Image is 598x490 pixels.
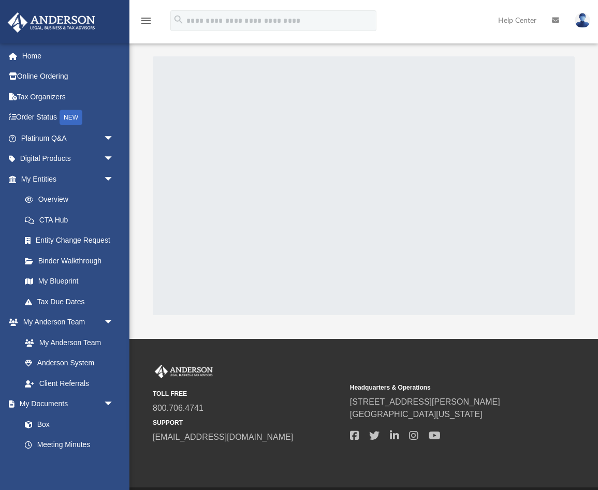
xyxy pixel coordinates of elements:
[140,20,152,27] a: menu
[104,312,124,333] span: arrow_drop_down
[350,397,500,406] a: [STREET_ADDRESS][PERSON_NAME]
[14,455,119,476] a: Forms Library
[7,169,129,189] a: My Entitiesarrow_drop_down
[7,86,129,107] a: Tax Organizers
[104,149,124,170] span: arrow_drop_down
[7,394,124,414] a: My Documentsarrow_drop_down
[14,414,119,435] a: Box
[14,189,129,210] a: Overview
[153,389,343,398] small: TOLL FREE
[350,410,483,419] a: [GEOGRAPHIC_DATA][US_STATE]
[7,312,124,333] a: My Anderson Teamarrow_drop_down
[104,394,124,415] span: arrow_drop_down
[14,271,124,292] a: My Blueprint
[153,365,215,378] img: Anderson Advisors Platinum Portal
[140,14,152,27] i: menu
[153,418,343,427] small: SUPPORT
[7,66,129,87] a: Online Ordering
[153,433,293,441] a: [EMAIL_ADDRESS][DOMAIN_NAME]
[7,46,129,66] a: Home
[153,404,203,412] a: 800.706.4741
[104,128,124,149] span: arrow_drop_down
[14,250,129,271] a: Binder Walkthrough
[350,383,540,392] small: Headquarters & Operations
[7,128,129,149] a: Platinum Q&Aarrow_drop_down
[7,107,129,128] a: Order StatusNEW
[60,110,82,125] div: NEW
[14,435,124,455] a: Meeting Minutes
[104,169,124,190] span: arrow_drop_down
[173,14,184,25] i: search
[14,291,129,312] a: Tax Due Dates
[7,149,129,169] a: Digital Productsarrow_drop_down
[575,13,590,28] img: User Pic
[14,353,124,374] a: Anderson System
[14,230,129,251] a: Entity Change Request
[14,332,119,353] a: My Anderson Team
[14,373,124,394] a: Client Referrals
[5,12,98,33] img: Anderson Advisors Platinum Portal
[14,210,129,230] a: CTA Hub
